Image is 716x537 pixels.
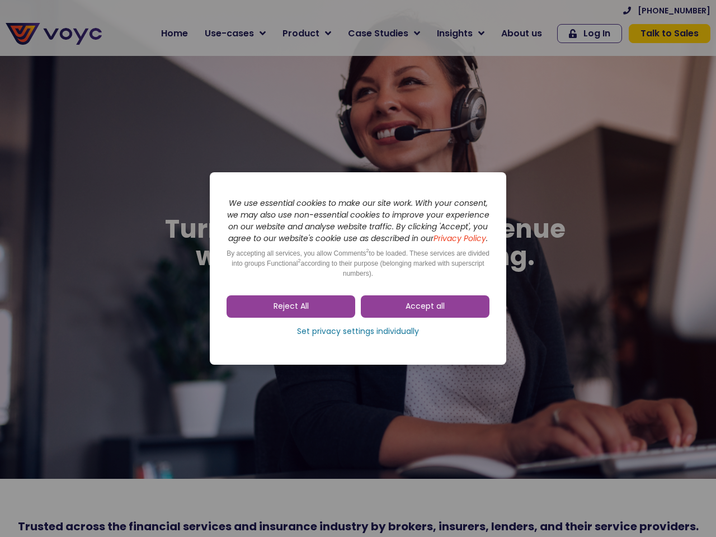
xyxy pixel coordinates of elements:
sup: 2 [298,258,300,263]
a: Privacy Policy [434,233,486,244]
span: Reject All [274,301,309,312]
span: Accept all [406,301,445,312]
span: By accepting all services, you allow Comments to be loaded. These services are divided into group... [227,249,489,277]
sup: 2 [366,248,369,253]
i: We use essential cookies to make our site work. With your consent, we may also use non-essential ... [227,197,489,244]
span: Set privacy settings individually [297,326,419,337]
a: Set privacy settings individually [227,323,489,340]
a: Reject All [227,295,355,318]
a: Accept all [361,295,489,318]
